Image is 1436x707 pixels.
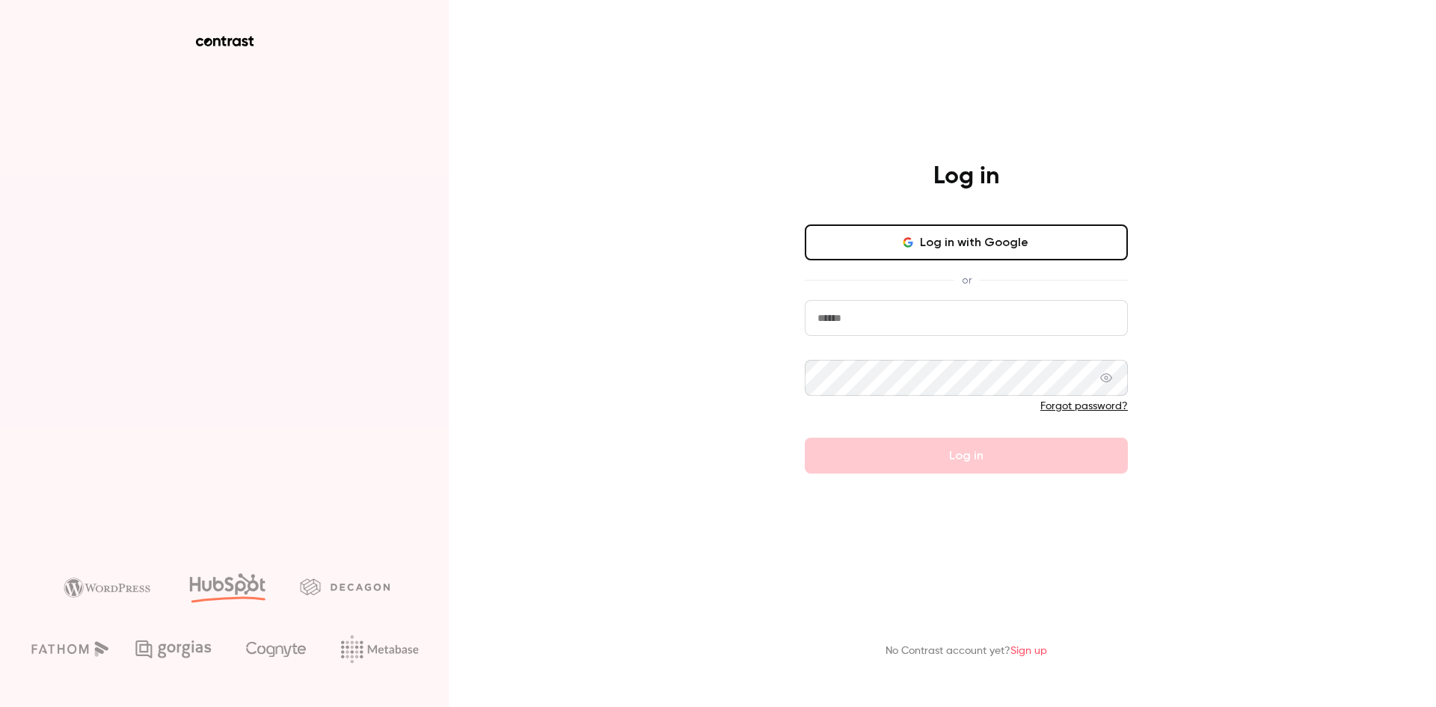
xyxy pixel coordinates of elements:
[886,643,1047,659] p: No Contrast account yet?
[1010,646,1047,656] a: Sign up
[300,578,390,595] img: decagon
[1040,401,1128,411] a: Forgot password?
[805,224,1128,260] button: Log in with Google
[933,162,999,192] h4: Log in
[954,272,979,288] span: or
